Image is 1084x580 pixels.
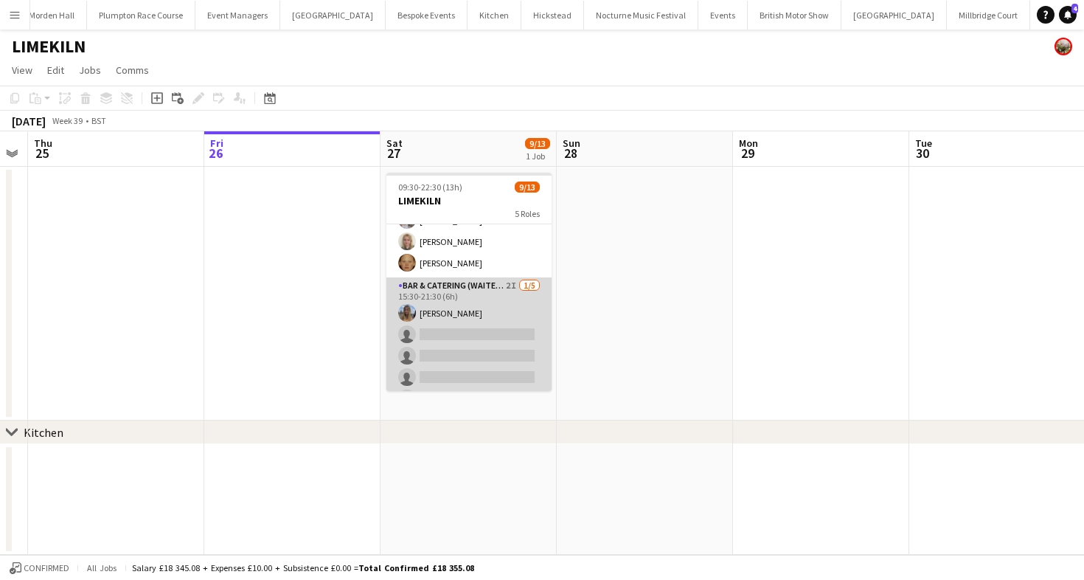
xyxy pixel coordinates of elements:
[386,173,552,391] app-job-card: 09:30-22:30 (13h)9/13LIMEKILN5 Roles[PERSON_NAME][PERSON_NAME][PERSON_NAME][PERSON_NAME][PERSON_N...
[515,208,540,219] span: 5 Roles
[526,151,549,162] div: 1 Job
[84,562,119,573] span: All jobs
[132,562,474,573] div: Salary £18 345.08 + Expenses £10.00 + Subsistence £0.00 =
[32,145,52,162] span: 25
[915,137,932,150] span: Tue
[116,63,149,77] span: Comms
[12,63,32,77] span: View
[73,61,107,80] a: Jobs
[386,277,552,413] app-card-role: Bar & Catering (Waiter / waitress)2I1/515:30-21:30 (6h)[PERSON_NAME]
[584,1,698,30] button: Nocturne Music Festival
[947,1,1030,30] button: Millbridge Court
[1055,38,1072,55] app-user-avatar: Staffing Manager
[24,563,69,573] span: Confirmed
[195,1,280,30] button: Event Managers
[386,194,552,207] h3: LIMEKILN
[24,425,63,440] div: Kitchen
[47,63,64,77] span: Edit
[698,1,748,30] button: Events
[12,114,46,128] div: [DATE]
[1059,6,1077,24] a: 4
[913,145,932,162] span: 30
[41,61,70,80] a: Edit
[49,115,86,126] span: Week 39
[521,1,584,30] button: Hickstead
[91,115,106,126] div: BST
[737,145,758,162] span: 29
[841,1,947,30] button: [GEOGRAPHIC_DATA]
[525,138,550,149] span: 9/13
[280,1,386,30] button: [GEOGRAPHIC_DATA]
[563,137,580,150] span: Sun
[208,145,223,162] span: 26
[748,1,841,30] button: British Motor Show
[739,137,758,150] span: Mon
[386,137,403,150] span: Sat
[515,182,540,193] span: 9/13
[12,35,86,58] h1: LIMEKILN
[87,1,195,30] button: Plumpton Race Course
[398,182,462,193] span: 09:30-22:30 (13h)
[7,560,72,576] button: Confirmed
[17,1,87,30] button: Morden Hall
[79,63,101,77] span: Jobs
[1071,4,1078,13] span: 4
[468,1,521,30] button: Kitchen
[6,61,38,80] a: View
[560,145,580,162] span: 28
[386,1,468,30] button: Bespoke Events
[384,145,403,162] span: 27
[358,562,474,573] span: Total Confirmed £18 355.08
[110,61,155,80] a: Comms
[210,137,223,150] span: Fri
[34,137,52,150] span: Thu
